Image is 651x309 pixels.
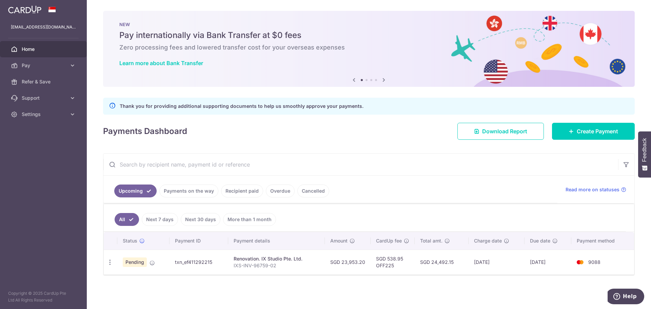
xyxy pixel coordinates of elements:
span: Create Payment [577,127,618,135]
span: 9088 [588,259,600,265]
a: Upcoming [114,185,157,197]
th: Payment details [228,232,325,250]
span: Due date [530,237,550,244]
a: Learn more about Bank Transfer [119,60,203,66]
span: Feedback [642,138,648,162]
th: Payment ID [170,232,228,250]
a: Create Payment [552,123,635,140]
a: Payments on the way [159,185,218,197]
a: Read more on statuses [566,186,626,193]
iframe: Opens a widget where you can find more information [608,289,644,306]
th: Payment method [571,232,634,250]
span: Refer & Save [22,78,66,85]
td: SGD 538.95 OFF225 [371,250,415,274]
p: [EMAIL_ADDRESS][DOMAIN_NAME] [11,24,76,31]
img: Bank transfer banner [103,11,635,87]
span: Amount [330,237,348,244]
p: NEW [119,22,618,27]
td: SGD 23,953.20 [325,250,371,274]
span: Read more on statuses [566,186,619,193]
a: More than 1 month [223,213,276,226]
a: All [115,213,139,226]
span: Home [22,46,66,53]
span: Settings [22,111,66,118]
h5: Pay internationally via Bank Transfer at $0 fees [119,30,618,41]
span: Pending [123,257,147,267]
span: Status [123,237,137,244]
a: Next 7 days [142,213,178,226]
p: Thank you for providing additional supporting documents to help us smoothly approve your payments. [120,102,363,110]
div: Renovation. IX Studio Pte. Ltd. [234,255,319,262]
p: IXS-INV-96759-02 [234,262,319,269]
span: Download Report [482,127,527,135]
a: Next 30 days [181,213,220,226]
a: Cancelled [297,185,329,197]
span: Charge date [474,237,502,244]
a: Overdue [266,185,295,197]
a: Download Report [457,123,544,140]
a: Recipient paid [221,185,263,197]
span: Support [22,95,66,101]
h6: Zero processing fees and lowered transfer cost for your overseas expenses [119,43,618,52]
img: Bank Card [573,258,587,266]
button: Feedback - Show survey [638,131,651,177]
img: CardUp [8,5,41,14]
span: Pay [22,62,66,69]
td: [DATE] [469,250,525,274]
td: [DATE] [525,250,571,274]
span: Total amt. [420,237,442,244]
h4: Payments Dashboard [103,125,187,137]
span: CardUp fee [376,237,402,244]
td: SGD 24,492.15 [415,250,469,274]
td: txn_ef411292215 [170,250,228,274]
input: Search by recipient name, payment id or reference [103,154,618,175]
